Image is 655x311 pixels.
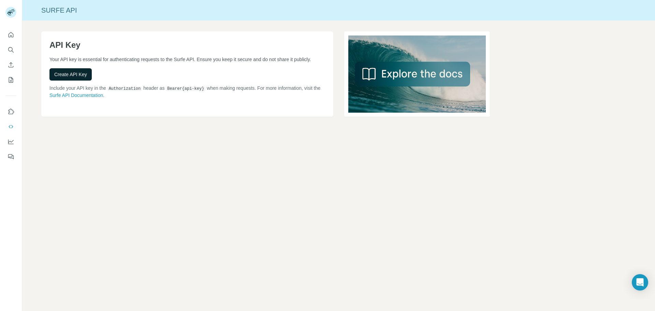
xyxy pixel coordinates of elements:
[5,59,16,71] button: Enrich CSV
[54,71,87,78] span: Create API Key
[5,151,16,163] button: Feedback
[632,274,648,291] div: Open Intercom Messenger
[5,136,16,148] button: Dashboard
[22,5,655,15] div: Surfe API
[5,74,16,86] button: My lists
[5,29,16,41] button: Quick start
[49,40,325,51] h1: API Key
[49,68,92,81] button: Create API Key
[5,121,16,133] button: Use Surfe API
[5,44,16,56] button: Search
[5,105,16,118] button: Use Surfe on LinkedIn
[49,56,325,63] p: Your API key is essential for authenticating requests to the Surfe API. Ensure you keep it secure...
[49,93,103,98] a: Surfe API Documentation
[107,86,142,91] code: Authorization
[166,86,205,91] code: Bearer {api-key}
[49,85,325,99] p: Include your API key in the header as when making requests. For more information, visit the .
